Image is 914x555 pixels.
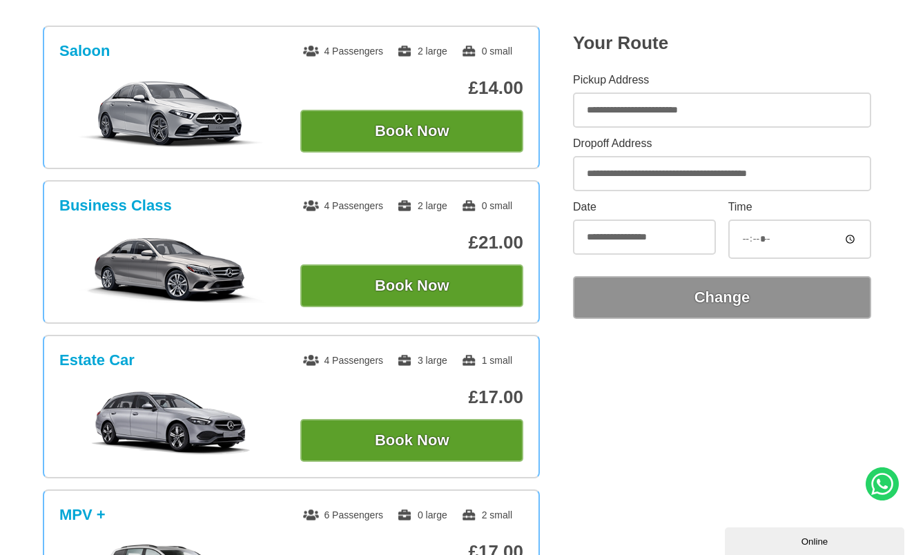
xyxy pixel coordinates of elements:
h2: Your Route [573,32,871,54]
span: 0 large [397,509,447,520]
span: 3 large [397,355,447,366]
h3: MPV + [59,506,106,524]
label: Time [728,202,871,213]
img: Business Class [67,234,275,303]
span: 2 large [397,46,447,57]
span: 6 Passengers [303,509,383,520]
p: £21.00 [300,232,523,253]
span: 0 small [461,200,512,211]
button: Book Now [300,264,523,307]
label: Date [573,202,716,213]
button: Change [573,276,871,319]
img: Saloon [67,79,275,148]
span: 2 large [397,200,447,211]
iframe: chat widget [725,525,907,555]
span: 0 small [461,46,512,57]
img: Estate Car [67,389,275,458]
h3: Estate Car [59,351,135,369]
span: 4 Passengers [303,46,383,57]
span: 1 small [461,355,512,366]
button: Book Now [300,110,523,153]
label: Pickup Address [573,75,871,86]
p: £17.00 [300,387,523,408]
h3: Business Class [59,197,172,215]
span: 4 Passengers [303,355,383,366]
span: 2 small [461,509,512,520]
label: Dropoff Address [573,138,871,149]
span: 4 Passengers [303,200,383,211]
button: Book Now [300,419,523,462]
p: £14.00 [300,77,523,99]
h3: Saloon [59,42,110,60]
